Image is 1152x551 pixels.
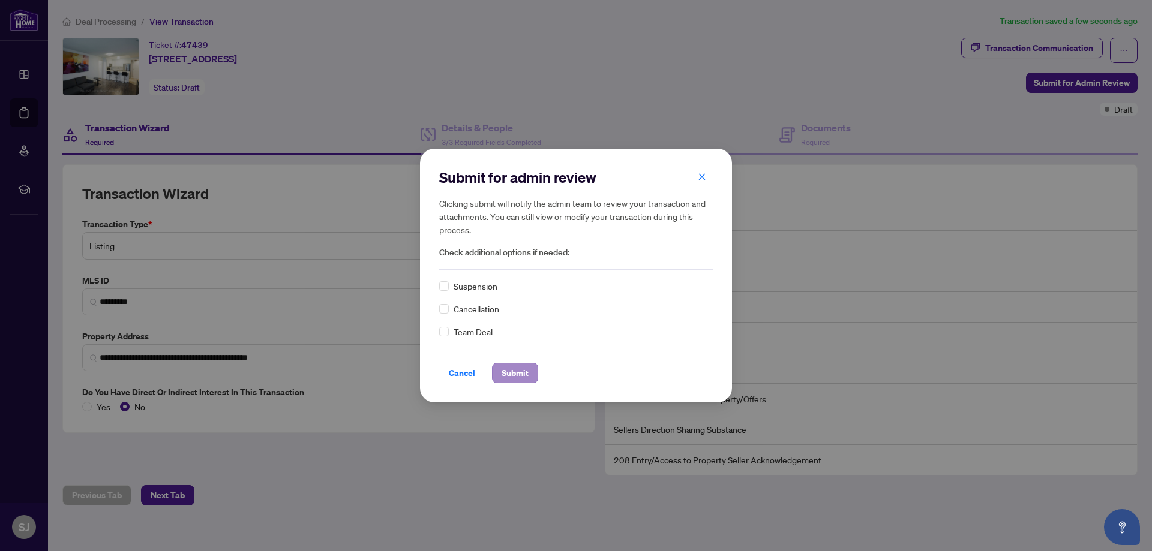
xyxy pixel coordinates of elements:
[698,173,706,181] span: close
[502,363,529,383] span: Submit
[439,197,713,236] h5: Clicking submit will notify the admin team to review your transaction and attachments. You can st...
[1104,509,1140,545] button: Open asap
[492,363,538,383] button: Submit
[439,246,713,260] span: Check additional options if needed:
[454,279,497,293] span: Suspension
[439,363,485,383] button: Cancel
[454,325,493,338] span: Team Deal
[454,302,499,315] span: Cancellation
[449,363,475,383] span: Cancel
[439,168,713,187] h2: Submit for admin review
